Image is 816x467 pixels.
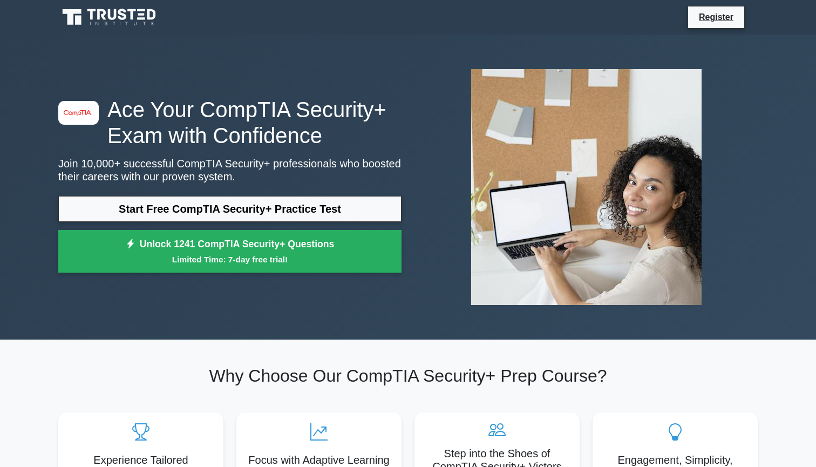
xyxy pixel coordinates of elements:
small: Limited Time: 7-day free trial! [72,253,388,266]
h1: Ace Your CompTIA Security+ Exam with Confidence [58,97,402,148]
h5: Focus with Adaptive Learning [245,454,393,466]
h2: Why Choose Our CompTIA Security+ Prep Course? [58,366,758,386]
a: Unlock 1241 CompTIA Security+ QuestionsLimited Time: 7-day free trial! [58,230,402,273]
a: Register [692,10,740,24]
a: Start Free CompTIA Security+ Practice Test [58,196,402,222]
p: Join 10,000+ successful CompTIA Security+ professionals who boosted their careers with our proven... [58,157,402,183]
